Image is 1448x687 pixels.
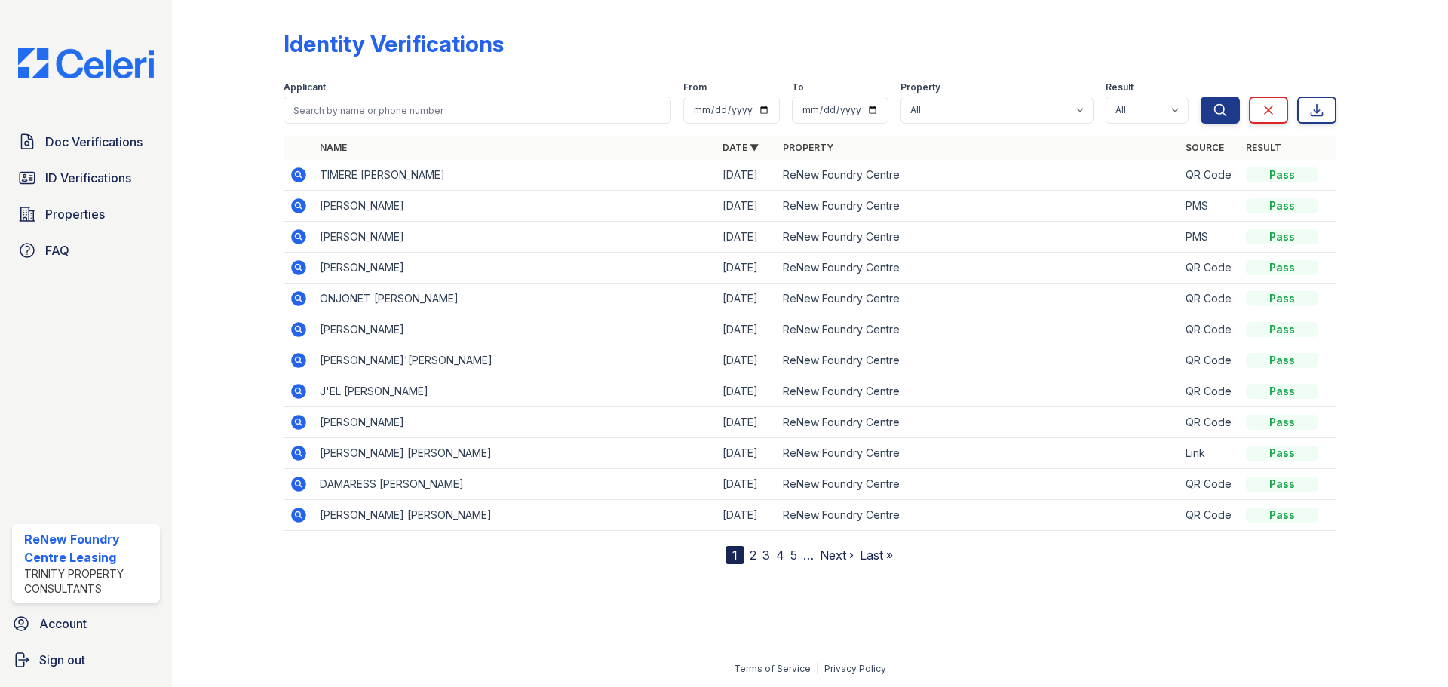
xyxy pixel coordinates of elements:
[1246,198,1318,213] div: Pass
[1246,260,1318,275] div: Pass
[12,199,160,229] a: Properties
[39,651,85,669] span: Sign out
[734,663,811,674] a: Terms of Service
[1180,284,1240,314] td: QR Code
[314,284,716,314] td: ONJONET [PERSON_NAME]
[716,376,777,407] td: [DATE]
[24,530,154,566] div: ReNew Foundry Centre Leasing
[716,469,777,500] td: [DATE]
[683,81,707,94] label: From
[716,314,777,345] td: [DATE]
[284,97,671,124] input: Search by name or phone number
[1246,142,1281,153] a: Result
[777,469,1180,500] td: ReNew Foundry Centre
[6,48,166,78] img: CE_Logo_Blue-a8612792a0a2168367f1c8372b55b34899dd931a85d93a1a3d3e32e68fde9ad4.png
[314,160,716,191] td: TIMERE [PERSON_NAME]
[1246,446,1318,461] div: Pass
[314,469,716,500] td: DAMARESS [PERSON_NAME]
[12,235,160,265] a: FAQ
[816,663,819,674] div: |
[45,133,143,151] span: Doc Verifications
[1180,407,1240,438] td: QR Code
[777,407,1180,438] td: ReNew Foundry Centre
[777,191,1180,222] td: ReNew Foundry Centre
[39,615,87,633] span: Account
[777,314,1180,345] td: ReNew Foundry Centre
[777,438,1180,469] td: ReNew Foundry Centre
[790,547,797,563] a: 5
[12,127,160,157] a: Doc Verifications
[777,160,1180,191] td: ReNew Foundry Centre
[1180,438,1240,469] td: Link
[716,284,777,314] td: [DATE]
[1180,500,1240,531] td: QR Code
[1180,191,1240,222] td: PMS
[783,142,833,153] a: Property
[722,142,759,153] a: Date ▼
[716,222,777,253] td: [DATE]
[1246,167,1318,182] div: Pass
[1246,353,1318,368] div: Pass
[1246,229,1318,244] div: Pass
[750,547,756,563] a: 2
[716,253,777,284] td: [DATE]
[777,284,1180,314] td: ReNew Foundry Centre
[777,376,1180,407] td: ReNew Foundry Centre
[777,253,1180,284] td: ReNew Foundry Centre
[716,345,777,376] td: [DATE]
[1246,415,1318,430] div: Pass
[1180,376,1240,407] td: QR Code
[716,500,777,531] td: [DATE]
[860,547,893,563] a: Last »
[314,345,716,376] td: [PERSON_NAME]'[PERSON_NAME]
[777,500,1180,531] td: ReNew Foundry Centre
[284,30,504,57] div: Identity Verifications
[1180,160,1240,191] td: QR Code
[716,407,777,438] td: [DATE]
[314,253,716,284] td: [PERSON_NAME]
[1246,384,1318,399] div: Pass
[824,663,886,674] a: Privacy Policy
[45,241,69,259] span: FAQ
[314,407,716,438] td: [PERSON_NAME]
[777,345,1180,376] td: ReNew Foundry Centre
[1246,508,1318,523] div: Pass
[1246,477,1318,492] div: Pass
[726,546,744,564] div: 1
[716,191,777,222] td: [DATE]
[716,160,777,191] td: [DATE]
[12,163,160,193] a: ID Verifications
[1180,253,1240,284] td: QR Code
[314,314,716,345] td: [PERSON_NAME]
[777,222,1180,253] td: ReNew Foundry Centre
[716,438,777,469] td: [DATE]
[1246,291,1318,306] div: Pass
[776,547,784,563] a: 4
[1180,345,1240,376] td: QR Code
[803,546,814,564] span: …
[45,169,131,187] span: ID Verifications
[314,438,716,469] td: [PERSON_NAME] [PERSON_NAME]
[314,191,716,222] td: [PERSON_NAME]
[320,142,347,153] a: Name
[314,222,716,253] td: [PERSON_NAME]
[314,376,716,407] td: J'EL [PERSON_NAME]
[6,609,166,639] a: Account
[45,205,105,223] span: Properties
[1106,81,1134,94] label: Result
[820,547,854,563] a: Next ›
[1180,469,1240,500] td: QR Code
[24,566,154,597] div: Trinity Property Consultants
[762,547,770,563] a: 3
[314,500,716,531] td: [PERSON_NAME] [PERSON_NAME]
[6,645,166,675] a: Sign out
[1186,142,1224,153] a: Source
[284,81,326,94] label: Applicant
[1180,222,1240,253] td: PMS
[900,81,940,94] label: Property
[1180,314,1240,345] td: QR Code
[792,81,804,94] label: To
[1246,322,1318,337] div: Pass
